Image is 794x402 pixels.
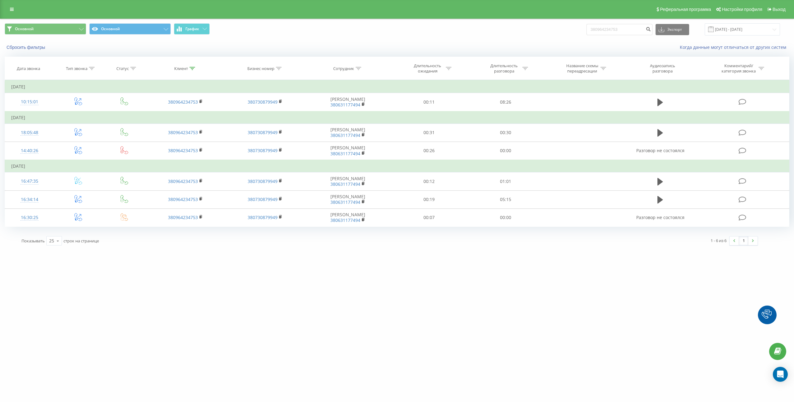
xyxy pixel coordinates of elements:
div: 14:40:26 [11,145,48,157]
td: 00:07 [391,208,467,227]
div: 16:47:35 [11,175,48,187]
a: 380730879949 [248,214,278,220]
a: 380964234753 [168,196,198,202]
button: Сбросить фильтры [5,44,48,50]
div: Дата звонка [17,66,40,71]
a: 380631177494 [330,199,360,205]
td: [DATE] [5,111,789,124]
div: Длительность разговора [488,63,521,74]
span: Реферальная программа [660,7,711,12]
a: 380964234753 [168,214,198,220]
span: Основной [15,26,34,31]
td: 01:01 [467,172,544,190]
td: [PERSON_NAME] [305,124,391,142]
div: Бизнес номер [247,66,274,71]
td: 05:15 [467,190,544,208]
span: строк на странице [63,238,99,244]
button: Основной [5,23,86,35]
div: Сотрудник [333,66,354,71]
td: 00:30 [467,124,544,142]
a: 380964234753 [168,99,198,105]
div: 25 [49,238,54,244]
div: Open Intercom Messenger [773,367,788,382]
span: Настройки профиля [722,7,762,12]
a: 380631177494 [330,151,360,157]
div: 1 - 6 из 6 [711,237,726,244]
div: 16:30:25 [11,212,48,224]
a: Когда данные могут отличаться от других систем [680,44,789,50]
a: 380730879949 [248,129,278,135]
span: Показывать [21,238,45,244]
button: График [174,23,210,35]
a: 380964234753 [168,129,198,135]
td: 00:31 [391,124,467,142]
a: 380964234753 [168,178,198,184]
td: [PERSON_NAME] [305,190,391,208]
span: График [185,27,199,31]
td: [PERSON_NAME] [305,93,391,111]
td: 00:00 [467,208,544,227]
div: Статус [116,66,129,71]
div: Название схемы переадресации [566,63,599,74]
td: [DATE] [5,160,789,172]
button: Экспорт [656,24,689,35]
td: [PERSON_NAME] [305,172,391,190]
td: 08:26 [467,93,544,111]
div: Аудиозапись разговора [642,63,683,74]
td: 00:19 [391,190,467,208]
a: 380631177494 [330,181,360,187]
td: [PERSON_NAME] [305,142,391,160]
td: [DATE] [5,81,789,93]
td: 00:11 [391,93,467,111]
a: 380730879949 [248,196,278,202]
a: 380631177494 [330,217,360,223]
div: Клиент [174,66,188,71]
td: 00:12 [391,172,467,190]
span: Выход [773,7,786,12]
a: 380631177494 [330,132,360,138]
span: Разговор не состоялся [636,214,684,220]
span: Разговор не состоялся [636,147,684,153]
div: 16:34:14 [11,194,48,206]
a: 380730879949 [248,178,278,184]
div: 18:05:48 [11,127,48,139]
input: Поиск по номеру [586,24,652,35]
button: Основной [89,23,171,35]
td: 00:00 [467,142,544,160]
a: 380730879949 [248,147,278,153]
div: Длительность ожидания [411,63,444,74]
div: 10:15:01 [11,96,48,108]
div: Тип звонка [66,66,87,71]
div: Комментарий/категория звонка [721,63,757,74]
td: [PERSON_NAME] [305,208,391,227]
a: 380964234753 [168,147,198,153]
a: 380631177494 [330,102,360,108]
a: 380730879949 [248,99,278,105]
a: 1 [739,236,748,245]
td: 00:26 [391,142,467,160]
